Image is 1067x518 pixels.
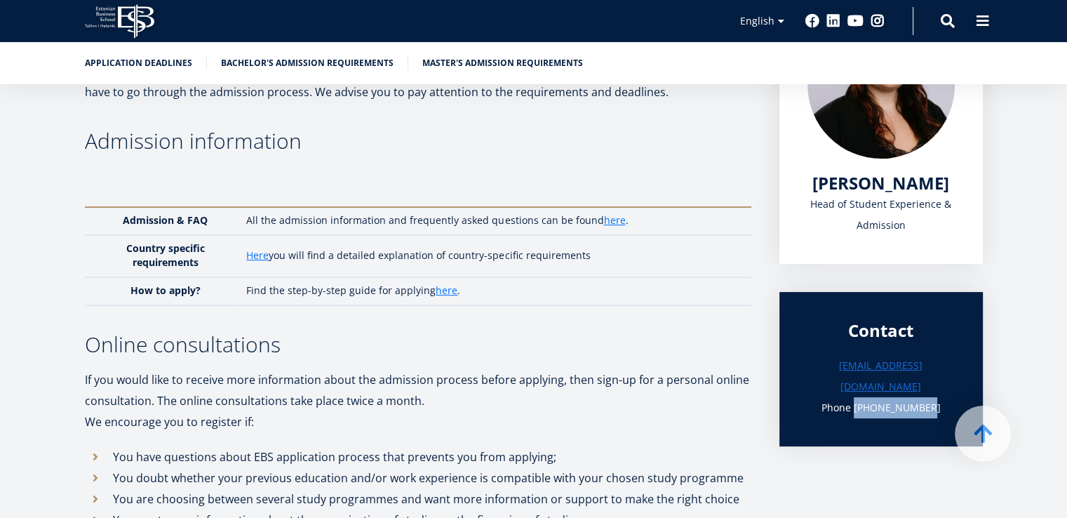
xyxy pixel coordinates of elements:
span: [PERSON_NAME] [812,171,949,194]
a: here [436,284,457,298]
a: Facebook [805,14,819,28]
h3: Phone [PHONE_NUMBER] [807,397,955,418]
a: Master's admission requirements [422,56,583,70]
li: You are choosing between several study programmes and want more information or support to make th... [85,489,751,510]
a: [EMAIL_ADDRESS][DOMAIN_NAME] [807,355,955,397]
a: Youtube [847,14,864,28]
p: Find the step-by-step guide for applying . [246,284,737,298]
a: Application deadlines [85,56,192,70]
h3: Online consultations [85,334,751,355]
strong: Admission & FAQ [123,213,208,227]
strong: Country specific requirements [126,241,205,269]
div: Head of Student Experience & Admission [807,194,955,236]
p: If you would like to receive more information about the admission process before applying, then s... [85,369,751,411]
strong: How to apply? [130,284,201,297]
a: Bachelor's admission requirements [221,56,394,70]
img: liina reimann [807,11,955,159]
p: We encourage you to register if: [85,411,751,432]
td: All the admission information and frequently asked questions can be found . [239,207,751,235]
a: here [603,213,625,227]
a: [PERSON_NAME] [812,173,949,194]
td: you will find a detailed explanation of country-specific requirements [239,235,751,277]
li: You have questions about EBS application process that prevents you from applying; [85,446,751,467]
a: Instagram [871,14,885,28]
h3: Admission information [85,131,751,152]
a: Linkedin [826,14,840,28]
div: Contact [807,320,955,341]
li: You doubt whether your previous education and/or work experience is compatible with your chosen s... [85,467,751,489]
a: Here [246,248,269,263]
